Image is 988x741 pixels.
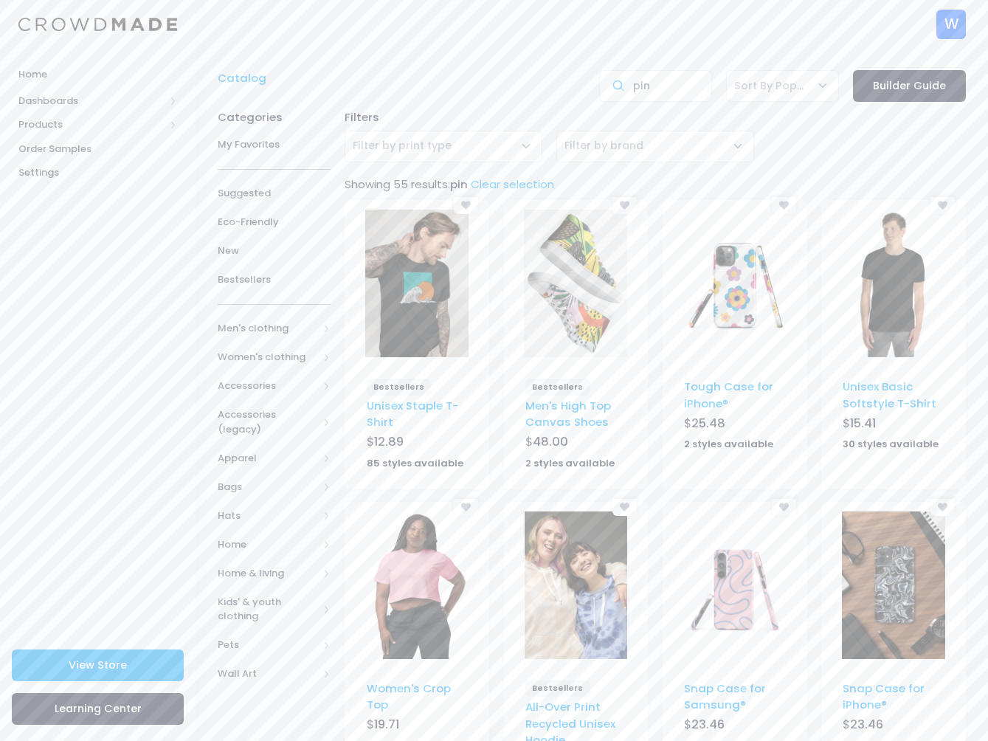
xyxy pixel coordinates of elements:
span: Filter by print type [353,138,452,154]
input: Search products [599,70,712,102]
strong: 2 styles available [525,456,615,470]
span: Sort By Popular [726,70,839,102]
div: $ [843,716,944,737]
span: Filter by brand [564,138,643,154]
span: Apparel [218,451,318,466]
span: 25.48 [691,415,725,432]
div: $ [525,433,626,454]
span: Pets [218,638,318,652]
div: $ [367,716,468,737]
span: Bestsellers [525,680,590,697]
a: Snap Case for iPhone® [843,680,925,712]
a: Snap Case for Samsung® [684,680,766,712]
span: 23.46 [691,716,725,733]
span: Filter by brand [564,138,643,153]
a: View Store [12,649,184,681]
span: Home [218,537,318,552]
a: Clear selection [471,176,554,192]
a: My Favorites [218,131,331,159]
span: Filter by brand [556,131,754,162]
span: Home [18,67,177,82]
span: Bestsellers [367,379,432,395]
span: 19.71 [374,716,399,733]
span: Settings [18,165,177,180]
a: Builder Guide [853,70,966,102]
span: Kids' & youth clothing [218,595,318,624]
span: My Favorites [218,137,331,152]
a: Women's Crop Top [367,680,451,712]
span: Wall Art [218,666,318,681]
span: 12.89 [374,433,404,450]
span: New [218,244,331,258]
a: Men's High Top Canvas Shoes [525,398,611,430]
span: View Store [69,658,127,672]
span: Bags [218,480,318,494]
strong: 85 styles available [367,456,463,470]
span: Accessories [218,379,318,393]
div: Filters [338,109,973,125]
a: Learning Center [12,693,184,725]
strong: 2 styles available [684,437,773,451]
a: New [218,237,331,266]
span: Women's clothing [218,350,318,365]
div: Categories [218,102,331,125]
span: Accessories (legacy) [218,407,318,436]
span: Products [18,117,165,132]
div: W [936,10,966,39]
div: Showing 55 results: [338,176,973,193]
strong: 30 styles available [843,437,939,451]
div: $ [684,716,785,737]
span: Home & living [218,566,318,581]
a: Unisex Basic Softstyle T-Shirt [843,379,936,410]
a: Catalog [218,70,274,86]
span: Bestsellers [525,379,590,395]
div: $ [843,415,944,435]
span: 23.46 [850,716,883,733]
span: Filter by print type [345,131,542,162]
a: Suggested [218,179,331,208]
a: Tough Case for iPhone® [684,379,773,410]
span: Men's clothing [218,321,318,336]
span: Order Samples [18,142,177,156]
span: Sort By Popular [734,78,809,94]
span: Filter by print type [353,138,452,153]
div: $ [367,433,468,454]
img: Logo [18,18,177,32]
div: $ [684,415,785,435]
a: Bestsellers [218,266,331,294]
span: 48.00 [533,433,568,450]
span: Hats [218,509,318,523]
span: 15.41 [850,415,876,432]
span: Suggested [218,186,331,201]
span: Learning Center [55,701,142,716]
span: Dashboards [18,94,165,108]
span: Bestsellers [218,272,331,287]
a: Unisex Staple T-Shirt [367,398,458,430]
a: Eco-Friendly [218,208,331,237]
span: pin [450,176,468,192]
span: Eco-Friendly [218,215,331,230]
